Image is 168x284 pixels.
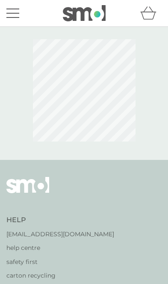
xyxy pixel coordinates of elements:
img: smol [6,177,49,206]
a: carton recycling [6,271,114,280]
a: [EMAIL_ADDRESS][DOMAIN_NAME] [6,229,114,239]
div: basket [140,5,162,22]
h4: Help [6,215,114,225]
a: safety first [6,257,114,267]
a: help centre [6,243,114,252]
button: menu [6,5,19,21]
img: smol [63,5,106,21]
